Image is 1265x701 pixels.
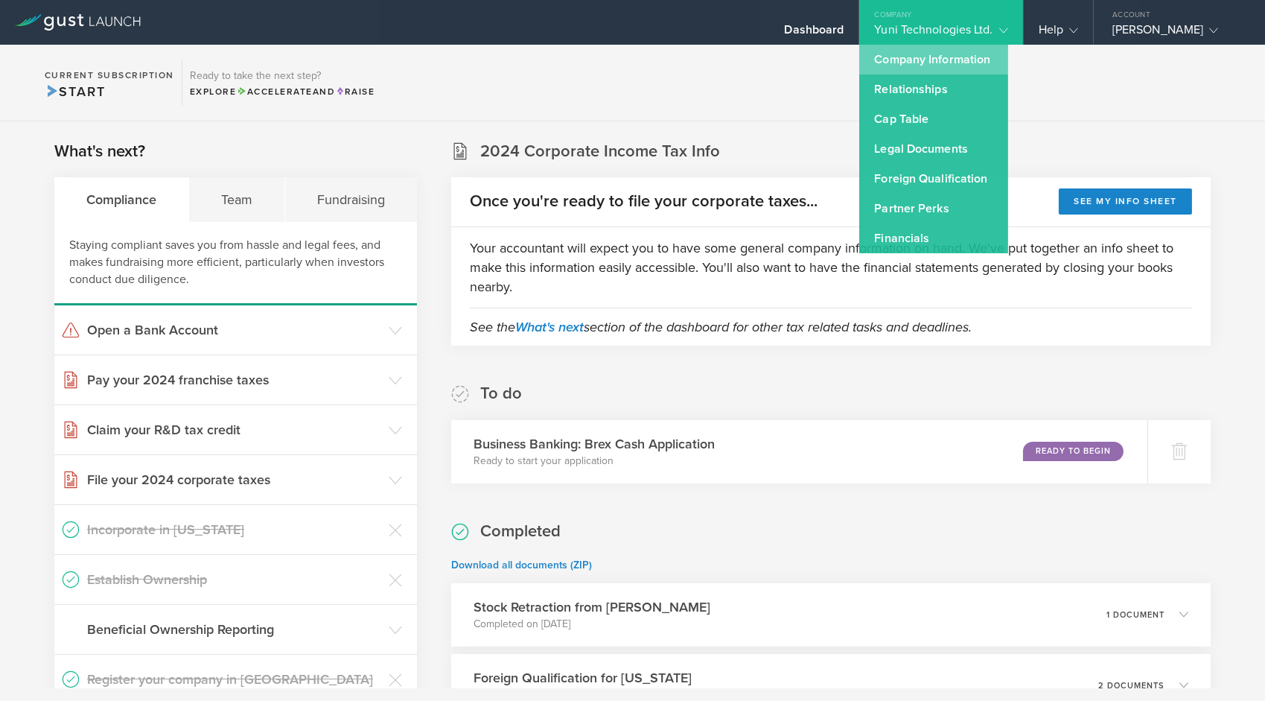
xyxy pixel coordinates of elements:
[470,238,1192,296] p: Your accountant will expect you to have some general company information on hand. We've put toget...
[237,86,313,97] span: Accelerate
[45,83,105,100] span: Start
[480,521,561,542] h2: Completed
[1039,22,1078,45] div: Help
[189,177,285,222] div: Team
[87,420,381,440] h3: Claim your R&D tax credit
[1112,22,1239,45] div: [PERSON_NAME]
[784,22,844,45] div: Dashboard
[451,420,1147,483] div: Business Banking: Brex Cash ApplicationReady to start your applicationReady to Begin
[480,383,522,405] h2: To do
[87,570,381,589] h3: Establish Ownership
[335,86,375,97] span: Raise
[54,222,417,305] div: Staying compliant saves you from hassle and legal fees, and makes fundraising more efficient, par...
[1098,682,1164,690] p: 2 documents
[1191,629,1265,701] iframe: Chat Widget
[87,620,381,639] h3: Beneficial Ownership Reporting
[474,434,715,454] h3: Business Banking: Brex Cash Application
[87,670,381,689] h3: Register your company in [GEOGRAPHIC_DATA]
[285,177,417,222] div: Fundraising
[474,454,715,469] p: Ready to start your application
[87,370,381,390] h3: Pay your 2024 franchise taxes
[54,177,189,222] div: Compliance
[474,668,692,688] h3: Foreign Qualification for [US_STATE]
[237,86,336,97] span: and
[87,470,381,489] h3: File your 2024 corporate taxes
[1059,188,1192,215] button: See my info sheet
[190,85,375,98] div: Explore
[1106,611,1164,619] p: 1 document
[474,597,710,617] h3: Stock Retraction from [PERSON_NAME]
[190,71,375,81] h3: Ready to take the next step?
[45,71,174,80] h2: Current Subscription
[87,320,381,340] h3: Open a Bank Account
[470,191,818,212] h2: Once you're ready to file your corporate taxes...
[480,141,720,162] h2: 2024 Corporate Income Tax Info
[515,319,584,335] a: What's next
[1023,442,1124,461] div: Ready to Begin
[54,141,145,162] h2: What's next?
[87,520,381,539] h3: Incorporate in [US_STATE]
[470,319,972,335] em: See the section of the dashboard for other tax related tasks and deadlines.
[451,559,592,571] a: Download all documents (ZIP)
[874,22,1007,45] div: Yuni Technologies Ltd.
[474,617,710,632] p: Completed on [DATE]
[182,60,382,106] div: Ready to take the next step?ExploreAccelerateandRaise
